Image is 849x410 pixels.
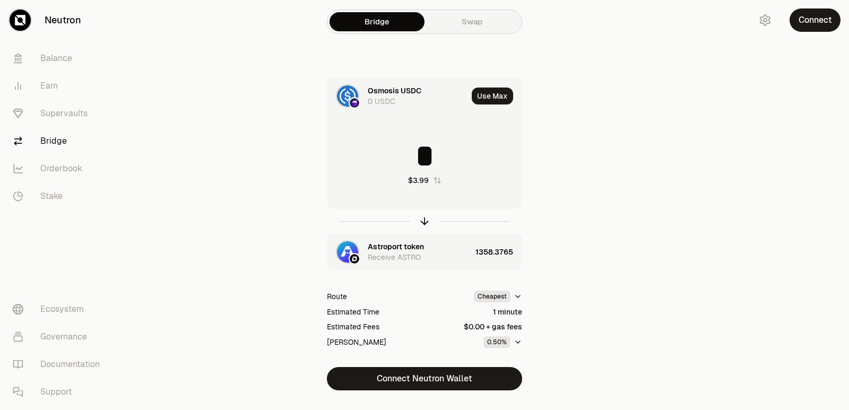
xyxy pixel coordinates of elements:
[408,175,429,186] div: $3.99
[4,100,115,127] a: Supervaults
[4,323,115,351] a: Governance
[327,78,467,114] div: USDC LogoOsmosis LogoOsmosis USDC0 USDC
[408,175,441,186] button: $3.99
[4,127,115,155] a: Bridge
[368,85,421,96] div: Osmosis USDC
[493,307,522,317] div: 1 minute
[337,241,358,263] img: ASTRO Logo
[327,307,379,317] div: Estimated Time
[368,252,421,263] div: Receive ASTRO
[350,98,359,108] img: Osmosis Logo
[474,291,510,302] div: Cheapest
[4,155,115,182] a: Orderbook
[472,88,513,104] button: Use Max
[474,291,522,302] button: Cheapest
[4,351,115,378] a: Documentation
[327,234,522,270] button: ASTRO LogoNeutron LogoAstroport tokenReceive ASTRO1358.3765
[4,295,115,323] a: Ecosystem
[424,12,519,31] a: Swap
[368,241,424,252] div: Astroport token
[4,45,115,72] a: Balance
[337,85,358,107] img: USDC Logo
[327,321,379,332] div: Estimated Fees
[4,182,115,210] a: Stake
[327,337,386,347] div: [PERSON_NAME]
[483,336,510,348] div: 0.50%
[475,234,522,270] div: 1358.3765
[330,12,424,31] a: Bridge
[4,378,115,406] a: Support
[790,8,841,32] button: Connect
[368,96,395,107] div: 0 USDC
[483,336,522,348] button: 0.50%
[327,234,471,270] div: ASTRO LogoNeutron LogoAstroport tokenReceive ASTRO
[4,72,115,100] a: Earn
[350,254,359,264] img: Neutron Logo
[327,367,522,390] button: Connect Neutron Wallet
[464,321,522,332] div: $0.00 + gas fees
[327,291,347,302] div: Route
